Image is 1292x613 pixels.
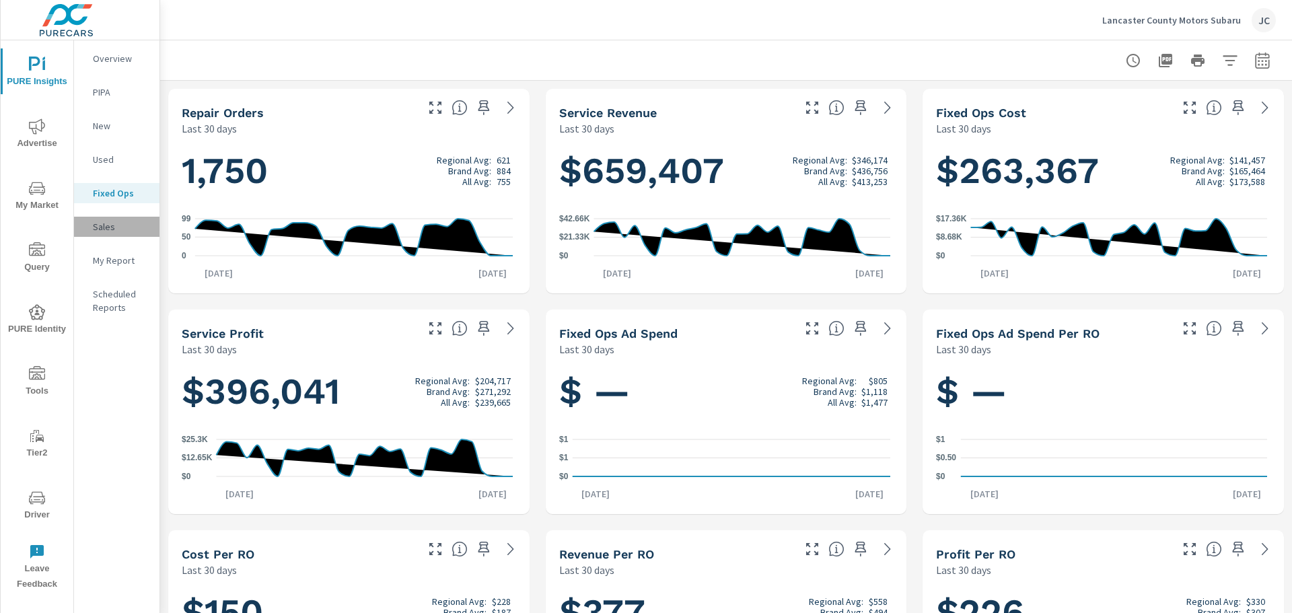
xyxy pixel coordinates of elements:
[462,176,491,187] p: All Avg:
[182,251,186,260] text: 0
[814,386,857,397] p: Brand Avg:
[877,97,898,118] a: See more details in report
[850,318,871,339] span: Save this to your personalized report
[437,155,491,166] p: Regional Avg:
[809,596,863,607] p: Regional Avg:
[828,320,845,336] span: Total cost of Fixed Operations-oriented media for all PureCars channels over the selected date ra...
[93,153,149,166] p: Used
[74,183,159,203] div: Fixed Ops
[1206,320,1222,336] span: Average cost of Fixed Operations-oriented advertising per each Repair Order closed at the dealer ...
[801,97,823,118] button: Make Fullscreen
[828,397,857,408] p: All Avg:
[452,541,468,557] span: Average cost incurred by the dealership from each Repair Order closed over the selected date rang...
[877,538,898,560] a: See more details in report
[93,52,149,65] p: Overview
[1179,97,1200,118] button: Make Fullscreen
[559,547,654,561] h5: Revenue per RO
[572,487,619,501] p: [DATE]
[93,186,149,200] p: Fixed Ops
[1246,596,1265,607] p: $330
[936,251,945,260] text: $0
[1179,538,1200,560] button: Make Fullscreen
[93,85,149,99] p: PIPA
[441,397,470,408] p: All Avg:
[5,57,69,89] span: PURE Insights
[475,375,511,386] p: $204,717
[936,341,991,357] p: Last 30 days
[1,40,73,598] div: nav menu
[1152,47,1179,74] button: "Export Report to PDF"
[427,386,470,397] p: Brand Avg:
[936,214,967,223] text: $17.36K
[182,106,264,120] h5: Repair Orders
[5,304,69,337] span: PURE Identity
[492,596,511,607] p: $228
[801,318,823,339] button: Make Fullscreen
[818,176,847,187] p: All Avg:
[1227,97,1249,118] span: Save this to your personalized report
[74,48,159,69] div: Overview
[93,287,149,314] p: Scheduled Reports
[559,562,614,578] p: Last 30 days
[793,155,847,166] p: Regional Avg:
[195,266,242,280] p: [DATE]
[452,100,468,116] span: Number of Repair Orders Closed by the selected dealership group over the selected time range. [So...
[936,435,945,444] text: $1
[1227,538,1249,560] span: Save this to your personalized report
[1254,318,1276,339] a: See more details in report
[971,266,1018,280] p: [DATE]
[182,547,254,561] h5: Cost per RO
[559,106,657,120] h5: Service Revenue
[93,220,149,233] p: Sales
[559,341,614,357] p: Last 30 days
[961,487,1008,501] p: [DATE]
[5,544,69,592] span: Leave Feedback
[936,472,945,481] text: $0
[1196,176,1225,187] p: All Avg:
[1184,47,1211,74] button: Print Report
[852,176,888,187] p: $413,253
[182,232,191,242] text: 50
[861,386,888,397] p: $1,118
[1254,97,1276,118] a: See more details in report
[1182,166,1225,176] p: Brand Avg:
[559,148,894,194] h1: $659,407
[182,562,237,578] p: Last 30 days
[852,155,888,166] p: $346,174
[850,97,871,118] span: Save this to your personalized report
[473,538,495,560] span: Save this to your personalized report
[497,166,511,176] p: 884
[1229,166,1265,176] p: $165,464
[5,428,69,461] span: Tier2
[497,155,511,166] p: 621
[846,266,893,280] p: [DATE]
[850,538,871,560] span: Save this to your personalized report
[74,217,159,237] div: Sales
[801,538,823,560] button: Make Fullscreen
[74,284,159,318] div: Scheduled Reports
[473,97,495,118] span: Save this to your personalized report
[1249,47,1276,74] button: Select Date Range
[425,538,446,560] button: Make Fullscreen
[432,596,487,607] p: Regional Avg:
[1227,318,1249,339] span: Save this to your personalized report
[936,326,1100,340] h5: Fixed Ops Ad Spend Per RO
[74,149,159,170] div: Used
[182,341,237,357] p: Last 30 days
[804,166,847,176] p: Brand Avg:
[559,454,569,463] text: $1
[559,120,614,137] p: Last 30 days
[182,472,191,481] text: $0
[425,318,446,339] button: Make Fullscreen
[1179,318,1200,339] button: Make Fullscreen
[1170,155,1225,166] p: Regional Avg:
[182,326,264,340] h5: Service Profit
[846,487,893,501] p: [DATE]
[5,118,69,151] span: Advertise
[5,242,69,275] span: Query
[469,266,516,280] p: [DATE]
[828,100,845,116] span: Total revenue generated by the dealership from all Repair Orders closed over the selected date ra...
[936,120,991,137] p: Last 30 days
[448,166,491,176] p: Brand Avg:
[182,120,237,137] p: Last 30 days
